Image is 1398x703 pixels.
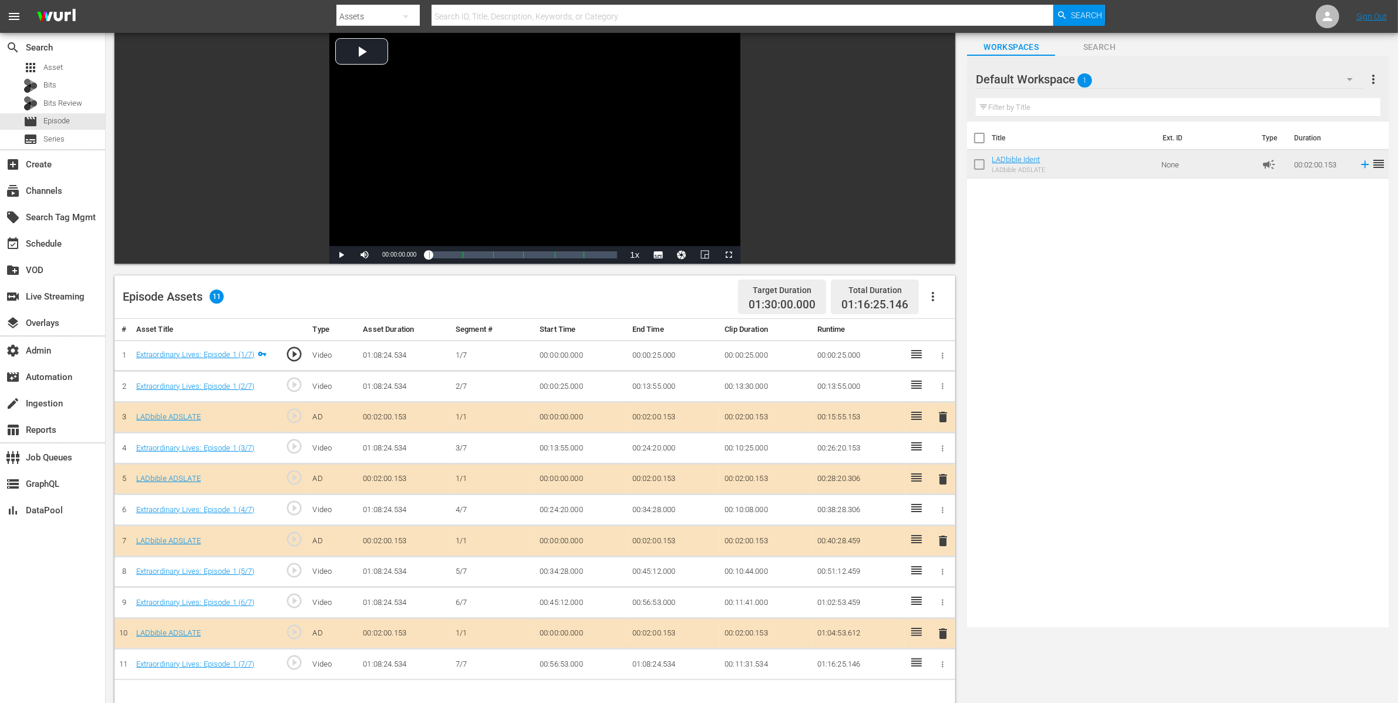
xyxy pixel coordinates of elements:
[114,402,132,433] td: 3
[535,649,628,680] td: 00:56:53.000
[114,433,132,464] td: 4
[358,463,451,495] td: 00:02:00.153
[353,246,376,264] button: Mute
[451,319,535,341] th: Segment #
[6,263,20,277] span: VOD
[308,618,358,649] td: AD
[813,433,905,464] td: 00:26:20.153
[6,41,20,55] span: Search
[285,561,303,579] span: play_circle_outline
[451,463,535,495] td: 1/1
[1156,122,1255,154] th: Ext. ID
[720,587,813,618] td: 00:11:41.000
[451,433,535,464] td: 3/7
[6,423,20,437] span: Reports
[136,536,201,545] a: LADbible ADSLATE
[720,556,813,587] td: 00:10:44.000
[623,246,646,264] button: Playback Rate
[451,402,535,433] td: 1/1
[43,133,65,145] span: Series
[451,526,535,557] td: 1/1
[6,237,20,251] span: Schedule
[813,649,905,680] td: 01:16:25.146
[285,438,303,455] span: play_circle_outline
[1262,157,1276,171] span: Ad
[358,319,451,341] th: Asset Duration
[23,132,38,146] span: Series
[720,495,813,526] td: 00:10:08.000
[1356,12,1387,21] a: Sign Out
[535,340,628,371] td: 00:00:00.000
[628,526,720,557] td: 00:02:00.153
[136,350,255,359] a: Extraordinary Lives: Episode 1 (1/7)
[628,340,720,371] td: 00:00:25.000
[136,443,255,452] a: Extraordinary Lives: Episode 1 (3/7)
[451,495,535,526] td: 4/7
[285,407,303,425] span: play_circle_outline
[23,60,38,75] span: Asset
[813,526,905,557] td: 00:40:28.459
[628,587,720,618] td: 00:56:53.000
[936,410,950,424] span: delete
[43,79,56,91] span: Bits
[43,97,82,109] span: Bits Review
[358,618,451,649] td: 00:02:00.153
[720,371,813,402] td: 00:13:30.000
[308,463,358,495] td: AD
[1255,122,1287,154] th: Type
[813,402,905,433] td: 00:15:55.153
[967,40,1055,55] span: Workspaces
[628,618,720,649] td: 00:02:00.153
[1359,158,1372,171] svg: Add to Episode
[720,319,813,341] th: Clip Duration
[329,32,740,264] div: Video Player
[358,649,451,680] td: 01:08:24.534
[628,433,720,464] td: 00:24:20.000
[358,495,451,526] td: 01:08:24.534
[535,463,628,495] td: 00:00:00.000
[535,402,628,433] td: 00:00:00.000
[114,463,132,495] td: 5
[358,556,451,587] td: 01:08:24.534
[1071,5,1102,26] span: Search
[114,556,132,587] td: 8
[628,319,720,341] th: End Time
[693,246,717,264] button: Picture-in-Picture
[813,319,905,341] th: Runtime
[308,587,358,618] td: Video
[136,660,255,668] a: Extraordinary Lives: Episode 1 (7/7)
[720,433,813,464] td: 00:10:25.000
[358,587,451,618] td: 01:08:24.534
[628,495,720,526] td: 00:34:28.000
[720,340,813,371] td: 00:00:25.000
[1287,122,1357,154] th: Duration
[720,526,813,557] td: 00:02:00.153
[114,649,132,680] td: 11
[6,396,20,411] span: Ingestion
[132,319,275,341] th: Asset Title
[936,625,950,642] button: delete
[114,495,132,526] td: 6
[358,402,451,433] td: 00:02:00.153
[6,370,20,384] span: Automation
[813,371,905,402] td: 00:13:55.000
[285,499,303,517] span: play_circle_outline
[841,298,908,311] span: 01:16:25.146
[992,166,1045,174] div: LADbible ADSLATE
[6,184,20,198] span: Channels
[7,9,21,23] span: menu
[114,340,132,371] td: 1
[936,470,950,487] button: delete
[535,587,628,618] td: 00:45:12.000
[136,598,255,607] a: Extraordinary Lives: Episode 1 (6/7)
[358,371,451,402] td: 01:08:24.534
[535,526,628,557] td: 00:00:00.000
[535,371,628,402] td: 00:00:25.000
[28,3,85,31] img: ans4CAIJ8jUAAAAAAAAAAAAAAAAAAAAAAAAgQb4GAAAAAAAAAAAAAAAAAAAAAAAAJMjXAAAAAAAAAAAAAAAAAAAAAAAAgAT5G...
[114,526,132,557] td: 7
[646,246,670,264] button: Subtitles
[285,345,303,363] span: play_circle_outline
[813,556,905,587] td: 00:51:12.459
[670,246,693,264] button: Jump To Time
[720,618,813,649] td: 00:02:00.153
